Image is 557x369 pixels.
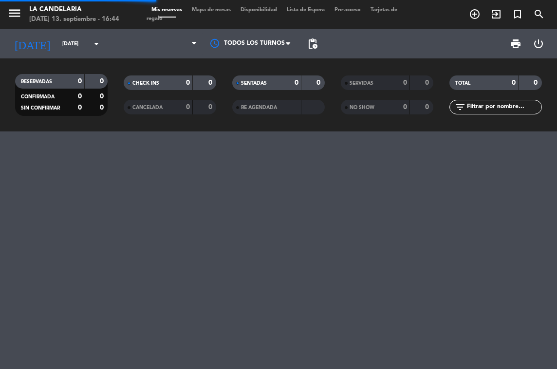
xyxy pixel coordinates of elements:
[100,93,106,100] strong: 0
[7,6,22,24] button: menu
[316,79,322,86] strong: 0
[132,81,159,86] span: CHECK INS
[78,104,82,111] strong: 0
[510,38,521,50] span: print
[469,8,481,20] i: add_circle_outline
[100,104,106,111] strong: 0
[236,7,282,13] span: Disponibilidad
[533,8,545,20] i: search
[533,38,544,50] i: power_settings_new
[466,102,541,112] input: Filtrar por nombre...
[91,38,102,50] i: arrow_drop_down
[21,94,55,99] span: CONFIRMADA
[512,8,523,20] i: turned_in_not
[7,34,57,55] i: [DATE]
[534,79,539,86] strong: 0
[186,104,190,111] strong: 0
[21,106,60,111] span: SIN CONFIRMAR
[425,79,431,86] strong: 0
[147,7,187,13] span: Mis reservas
[527,29,550,58] div: LOG OUT
[350,81,373,86] span: SERVIDAS
[455,81,470,86] span: TOTAL
[187,7,236,13] span: Mapa de mesas
[490,8,502,20] i: exit_to_app
[241,81,267,86] span: SENTADAS
[425,104,431,111] strong: 0
[78,78,82,85] strong: 0
[295,79,298,86] strong: 0
[29,15,119,24] div: [DATE] 13. septiembre - 16:44
[21,79,52,84] span: RESERVADAS
[403,79,407,86] strong: 0
[282,7,330,13] span: Lista de Espera
[241,105,277,110] span: RE AGENDADA
[403,104,407,111] strong: 0
[512,79,516,86] strong: 0
[208,79,214,86] strong: 0
[7,6,22,20] i: menu
[330,7,366,13] span: Pre-acceso
[186,79,190,86] strong: 0
[29,5,119,15] div: LA CANDELARIA
[208,104,214,111] strong: 0
[454,101,466,113] i: filter_list
[307,38,318,50] span: pending_actions
[350,105,374,110] span: NO SHOW
[100,78,106,85] strong: 0
[78,93,82,100] strong: 0
[132,105,163,110] span: CANCELADA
